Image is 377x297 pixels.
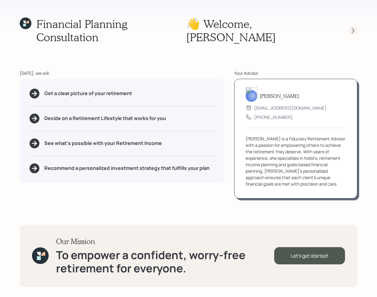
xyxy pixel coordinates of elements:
[186,17,338,44] h1: 👋 Welcome , [PERSON_NAME]
[234,70,357,76] div: Your Advisor
[274,247,345,264] div: Let's get started!
[44,140,162,146] h5: See what's possible with your Retirement Income
[246,135,346,187] div: [PERSON_NAME] is a Fiduciary Retirement Advisor with a passion for empowering others to achieve t...
[44,90,132,96] h5: Get a clear picture of your retirement
[56,237,274,246] h3: Our Mission
[44,115,166,121] h5: Decide on a Retirement Lifestyle that works for you
[246,87,257,102] img: treva-nostdahl-headshot.png
[260,93,299,99] h5: [PERSON_NAME]
[254,114,293,120] div: [PHONE_NUMBER]
[56,248,274,275] h1: To empower a confident, worry-free retirement for everyone.
[44,165,210,171] h5: Recommend a personalized investment strategy that fulfills your plan
[20,70,224,76] div: [DATE], we will:
[254,105,327,111] div: [EMAIL_ADDRESS][DOMAIN_NAME]
[36,17,186,44] h1: Financial Planning Consultation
